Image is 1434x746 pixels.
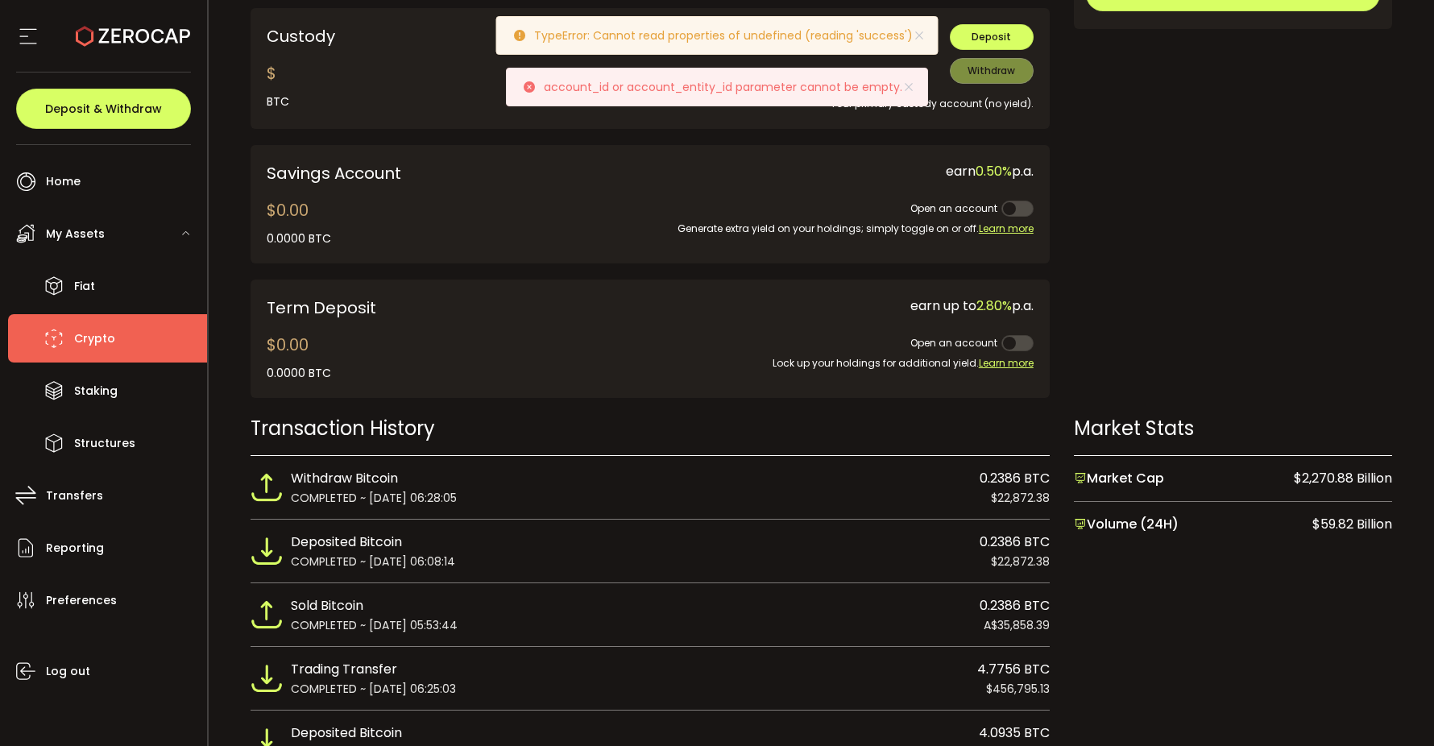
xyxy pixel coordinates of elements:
[291,680,456,698] span: COMPLETED ~ [DATE] 06:25:03
[46,660,90,683] span: Log out
[1074,414,1392,442] div: Market Stats
[662,221,1034,237] div: Generate extra yield on your holdings; simply toggle on or off.
[534,30,926,41] p: TypeError: Cannot read properties of undefined (reading 'success')
[597,355,1033,371] div: Lock up your holdings for additional yield.
[968,64,1015,77] span: Withdraw
[291,553,455,570] span: COMPLETED ~ [DATE] 06:08:14
[910,336,997,350] span: Open an account
[950,58,1034,84] button: Withdraw
[291,532,402,553] span: Deposited Bitcoin
[291,489,457,507] span: COMPLETED ~ [DATE] 06:28:05
[1312,514,1392,535] span: $59.82 Billion
[291,595,363,616] span: Sold Bitcoin
[977,659,1050,680] span: 4.7756 BTC
[1074,514,1179,535] span: Volume (24H)
[46,170,81,193] span: Home
[251,414,1050,442] div: Transaction History
[291,616,458,634] span: COMPLETED ~ [DATE] 05:53:44
[16,89,191,129] button: Deposit & Withdraw
[267,61,289,110] div: $
[910,296,1034,315] span: earn up to p.a.
[1353,669,1434,746] iframe: Chat Widget
[979,356,1034,370] span: Learn more
[46,222,105,246] span: My Assets
[980,595,1050,616] span: 0.2386 BTC
[991,553,1050,570] span: $22,872.38
[946,162,1034,180] span: earn p.a.
[46,537,104,560] span: Reporting
[991,489,1050,507] span: $22,872.38
[74,275,95,298] span: Fiat
[267,93,289,110] div: BTC
[291,659,397,680] span: Trading Transfer
[950,24,1034,50] button: Deposit
[979,723,1050,744] span: 4.0935 BTC
[74,432,135,455] span: Structures
[46,484,103,508] span: Transfers
[267,161,638,185] div: Savings Account
[984,616,1050,634] span: A$35,858.39
[267,24,574,48] div: Custody
[291,723,402,744] span: Deposited Bitcoin
[267,296,574,320] div: Term Deposit
[910,201,997,215] span: Open an account
[976,296,1012,315] span: 2.80%
[45,103,162,114] span: Deposit & Withdraw
[74,379,118,403] span: Staking
[980,532,1050,553] span: 0.2386 BTC
[267,230,331,247] div: 0.0000 BTC
[972,30,1011,44] span: Deposit
[291,468,398,489] span: Withdraw Bitcoin
[74,327,115,350] span: Crypto
[267,198,331,247] div: $0.00
[1074,468,1164,489] span: Market Cap
[46,589,117,612] span: Preferences
[976,162,1012,180] span: 0.50%
[544,81,915,93] p: account_id or account_entity_id parameter cannot be empty.
[267,365,331,382] div: 0.0000 BTC
[980,468,1050,489] span: 0.2386 BTC
[979,222,1034,235] span: Learn more
[986,680,1050,698] span: $456,795.13
[1294,468,1392,489] span: $2,270.88 Billion
[267,333,331,382] div: $0.00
